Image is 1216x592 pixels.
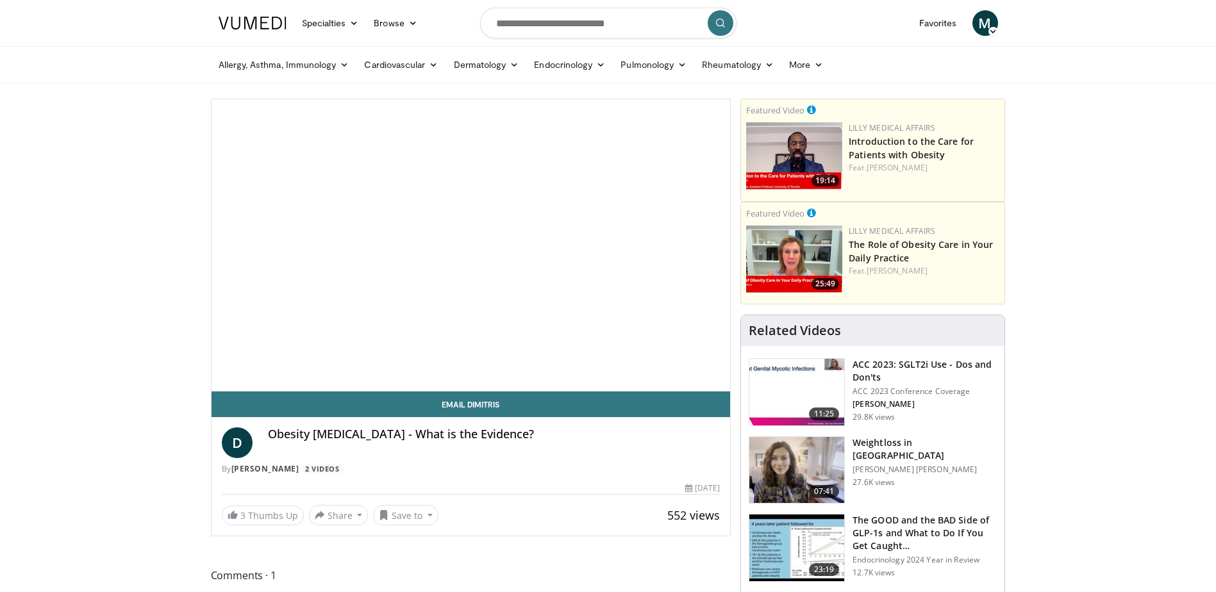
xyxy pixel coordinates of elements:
[853,358,997,384] h3: ACC 2023: SGLT2i Use - Dos and Don'ts
[849,135,974,161] a: Introduction to the Care for Patients with Obesity
[366,10,425,36] a: Browse
[373,505,438,525] button: Save to
[746,122,842,190] a: 19:14
[853,465,997,475] p: [PERSON_NAME] [PERSON_NAME]
[222,427,253,458] a: D
[749,514,997,582] a: 23:19 The GOOD and the BAD Side of GLP-1s and What to Do If You Get Caught… Endocrinology 2024 Ye...
[972,10,998,36] a: M
[867,265,928,276] a: [PERSON_NAME]
[746,226,842,293] a: 25:49
[912,10,965,36] a: Favorites
[749,358,997,426] a: 11:25 ACC 2023: SGLT2i Use - Dos and Don'ts ACC 2023 Conference Coverage [PERSON_NAME] 29.8K views
[809,563,840,576] span: 23:19
[219,17,287,29] img: VuMedi Logo
[853,412,895,422] p: 29.8K views
[853,436,997,462] h3: Weightloss in [GEOGRAPHIC_DATA]
[294,10,367,36] a: Specialties
[849,238,993,264] a: The Role of Obesity Care in Your Daily Practice
[301,464,344,475] a: 2 Videos
[268,427,720,441] h4: Obesity [MEDICAL_DATA] - What is the Evidence?
[212,391,731,417] a: Email Dimitris
[853,514,997,552] h3: The GOOD and the BAD Side of GLP-1s and What to Do If You Get Caught…
[356,52,446,78] a: Cardiovascular
[781,52,831,78] a: More
[749,323,841,338] h4: Related Videos
[231,463,299,474] a: [PERSON_NAME]
[746,208,804,219] small: Featured Video
[446,52,527,78] a: Dermatology
[749,436,997,504] a: 07:41 Weightloss in [GEOGRAPHIC_DATA] [PERSON_NAME] [PERSON_NAME] 27.6K views
[849,162,999,174] div: Feat.
[749,437,844,504] img: 9983fed1-7565-45be-8934-aef1103ce6e2.150x105_q85_crop-smart_upscale.jpg
[853,399,997,409] p: [PERSON_NAME]
[222,463,720,475] div: By
[480,8,737,38] input: Search topics, interventions
[849,265,999,277] div: Feat.
[212,99,731,391] video-js: Video Player
[809,407,840,420] span: 11:25
[809,485,840,498] span: 07:41
[222,506,304,525] a: 3 Thumbs Up
[746,104,804,116] small: Featured Video
[849,122,935,133] a: Lilly Medical Affairs
[211,567,731,584] span: Comments 1
[211,52,357,78] a: Allergy, Asthma, Immunology
[812,278,839,290] span: 25:49
[685,482,720,494] div: [DATE]
[694,52,781,78] a: Rheumatology
[853,477,895,488] p: 27.6K views
[240,509,246,522] span: 3
[853,386,997,397] p: ACC 2023 Conference Coverage
[749,359,844,425] img: 9258cdf1-0fbf-450b-845f-99397d12d24a.150x105_q85_crop-smart_upscale.jpg
[812,175,839,186] span: 19:14
[746,122,842,190] img: acc2e291-ced4-4dd5-b17b-d06994da28f3.png.150x105_q85_crop-smart_upscale.png
[749,514,844,581] img: 756cb5e3-da60-49d4-af2c-51c334342588.150x105_q85_crop-smart_upscale.jpg
[746,226,842,293] img: e1208b6b-349f-4914-9dd7-f97803bdbf1d.png.150x105_q85_crop-smart_upscale.png
[867,162,928,173] a: [PERSON_NAME]
[853,555,997,565] p: Endocrinology 2024 Year in Review
[309,505,369,525] button: Share
[526,52,613,78] a: Endocrinology
[849,226,935,236] a: Lilly Medical Affairs
[667,507,720,523] span: 552 views
[853,568,895,578] p: 12.7K views
[613,52,694,78] a: Pulmonology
